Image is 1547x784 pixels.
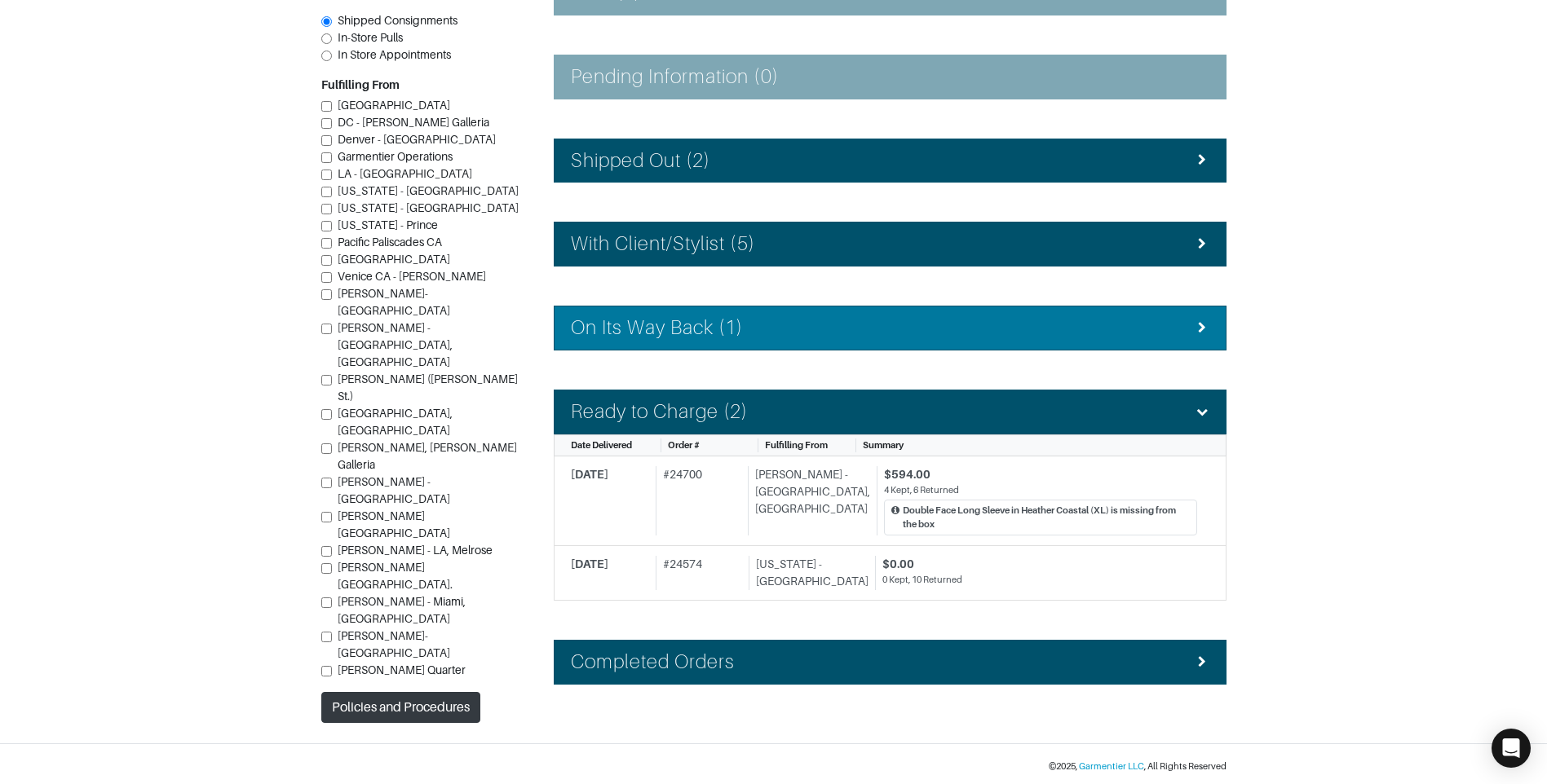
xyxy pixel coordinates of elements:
[338,544,493,557] span: [PERSON_NAME] - LA, Melrose
[338,407,453,438] span: [GEOGRAPHIC_DATA], [GEOGRAPHIC_DATA]
[321,205,332,215] input: [US_STATE] - [GEOGRAPHIC_DATA]
[748,466,870,535] div: [PERSON_NAME] - [GEOGRAPHIC_DATA], [GEOGRAPHIC_DATA]
[882,573,1197,587] div: 0 Kept, 10 Returned
[571,440,632,450] span: Date Delivered
[571,232,755,256] h4: With Client/Stylist (5)
[338,630,450,660] span: [PERSON_NAME]- [GEOGRAPHIC_DATA]
[321,410,332,421] input: [GEOGRAPHIC_DATA], [GEOGRAPHIC_DATA]
[338,476,450,506] span: [PERSON_NAME] - [GEOGRAPHIC_DATA]
[338,510,450,540] span: [PERSON_NAME][GEOGRAPHIC_DATA]
[338,236,442,249] span: Pacific Paliscades CA
[321,376,332,386] input: [PERSON_NAME] ([PERSON_NAME] St.)
[338,202,519,215] span: [US_STATE] - [GEOGRAPHIC_DATA]
[884,483,1197,497] div: 4 Kept, 6 Returned
[321,136,332,147] input: Denver - [GEOGRAPHIC_DATA]
[1049,761,1227,771] small: © 2025 , , All Rights Reserved
[338,99,450,112] span: [GEOGRAPHIC_DATA]
[338,322,453,369] span: [PERSON_NAME] - [GEOGRAPHIC_DATA], [GEOGRAPHIC_DATA]
[571,316,744,340] h4: On Its Way Back (1)
[903,504,1190,531] div: Double Face Long Sleeve in Heather Coastal (XL) is missing from the box
[321,222,332,232] input: [US_STATE] - Prince
[321,547,332,557] input: [PERSON_NAME] - LA, Melrose
[571,557,608,570] span: [DATE]
[321,632,332,643] input: [PERSON_NAME]- [GEOGRAPHIC_DATA]
[338,442,517,472] span: [PERSON_NAME], [PERSON_NAME] Galleria
[338,32,403,45] span: In-Store Pulls
[321,598,332,609] input: [PERSON_NAME] - Miami, [GEOGRAPHIC_DATA]
[321,239,332,249] input: Pacific Paliscades CA
[321,119,332,130] input: DC - [PERSON_NAME] Galleria
[338,562,453,592] span: [PERSON_NAME][GEOGRAPHIC_DATA].
[749,556,869,590] div: [US_STATE] - [GEOGRAPHIC_DATA]
[321,290,332,301] input: [PERSON_NAME]-[GEOGRAPHIC_DATA]
[321,693,480,724] button: Policies and Procedures
[882,556,1197,573] div: $0.00
[321,187,332,198] input: [US_STATE] - [GEOGRAPHIC_DATA]
[338,117,489,130] span: DC - [PERSON_NAME] Galleria
[571,400,749,424] h4: Ready to Charge (2)
[338,271,486,284] span: Venice CA - [PERSON_NAME]
[668,440,700,450] span: Order #
[321,564,332,575] input: [PERSON_NAME][GEOGRAPHIC_DATA].
[321,153,332,164] input: Garmentier Operations
[321,34,332,45] input: In-Store Pulls
[338,15,457,28] span: Shipped Consignments
[571,468,608,481] span: [DATE]
[338,288,450,318] span: [PERSON_NAME]-[GEOGRAPHIC_DATA]
[338,134,496,147] span: Denver - [GEOGRAPHIC_DATA]
[321,513,332,523] input: [PERSON_NAME][GEOGRAPHIC_DATA]
[321,667,332,677] input: [PERSON_NAME] Quarter
[321,51,332,62] input: In Store Appointments
[1079,761,1144,771] a: Garmentier LLC
[321,324,332,335] input: [PERSON_NAME] - [GEOGRAPHIC_DATA], [GEOGRAPHIC_DATA]
[321,102,332,112] input: [GEOGRAPHIC_DATA]
[321,478,332,489] input: [PERSON_NAME] - [GEOGRAPHIC_DATA]
[656,556,742,590] div: # 24574
[338,664,466,677] span: [PERSON_NAME] Quarter
[338,49,451,62] span: In Store Appointments
[571,650,736,674] h4: Completed Orders
[321,273,332,284] input: Venice CA - [PERSON_NAME]
[338,168,472,181] span: LA - [GEOGRAPHIC_DATA]
[656,466,741,535] div: # 24700
[321,256,332,266] input: [GEOGRAPHIC_DATA]
[338,373,518,403] span: [PERSON_NAME] ([PERSON_NAME] St.)
[571,149,711,173] h4: Shipped Out (2)
[321,77,400,95] label: Fulfilling From
[338,185,519,198] span: [US_STATE] - [GEOGRAPHIC_DATA]
[765,440,828,450] span: Fulfilling From
[338,219,438,232] span: [US_STATE] - Prince
[321,17,332,28] input: Shipped Consignments
[338,151,453,164] span: Garmentier Operations
[338,596,466,626] span: [PERSON_NAME] - Miami, [GEOGRAPHIC_DATA]
[571,65,779,89] h4: Pending Information (0)
[1492,729,1531,768] div: Open Intercom Messenger
[321,444,332,455] input: [PERSON_NAME], [PERSON_NAME] Galleria
[321,170,332,181] input: LA - [GEOGRAPHIC_DATA]
[884,466,1197,483] div: $594.00
[338,253,450,266] span: [GEOGRAPHIC_DATA]
[863,440,904,450] span: Summary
